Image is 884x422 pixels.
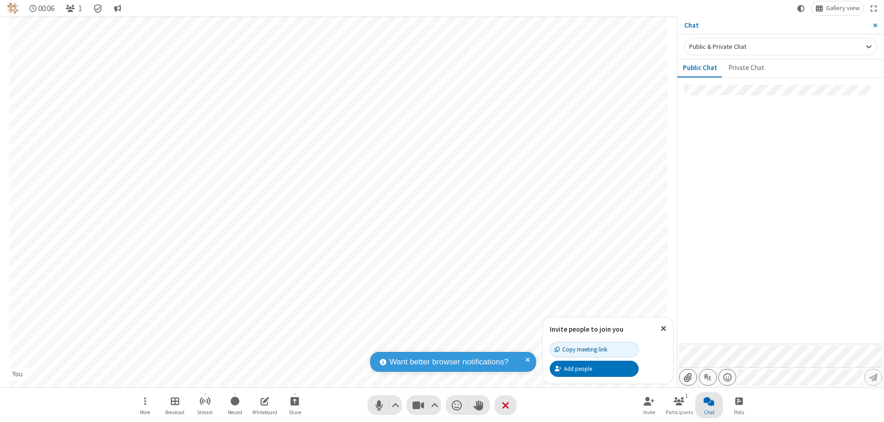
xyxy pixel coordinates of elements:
button: Close chat [695,392,723,418]
button: Mute (⌘+Shift+A) [367,395,402,415]
button: Fullscreen [867,1,881,15]
span: Chat [704,410,715,415]
span: Share [289,410,301,415]
button: Using system theme [794,1,808,15]
button: Start streaming [191,392,219,418]
span: 00:06 [38,4,54,13]
span: Record [228,410,242,415]
button: Conversation [110,1,125,15]
button: Open participant list [62,1,86,15]
button: Start sharing [281,392,308,418]
span: More [140,410,150,415]
span: Whiteboard [252,410,277,415]
button: Add people [550,361,639,376]
button: Video setting [429,395,441,415]
span: Want better browser notifications? [390,356,508,368]
button: Invite participants (⌘+Shift+I) [635,392,663,418]
img: QA Selenium DO NOT DELETE OR CHANGE [7,3,18,14]
span: Participants [666,410,693,415]
button: Copy meeting link [550,342,639,358]
button: Send message [864,369,882,386]
button: Send a reaction [446,395,468,415]
button: Open poll [725,392,753,418]
button: Stop video (⌘+Shift+V) [407,395,441,415]
button: End or leave meeting [494,395,517,415]
div: Copy meeting link [555,345,607,354]
button: Private Chat [723,59,770,77]
div: You [9,369,26,380]
span: Gallery view [826,5,860,12]
button: Manage Breakout Rooms [161,392,189,418]
span: Public & Private Chat [689,42,746,51]
button: Show formatting [699,369,717,386]
span: Polls [734,410,744,415]
p: Chat [684,20,866,31]
span: Stream [197,410,213,415]
button: Open menu [718,369,736,386]
span: Invite [643,410,655,415]
button: Change layout [812,1,863,15]
button: Open shared whiteboard [251,392,279,418]
button: Raise hand [468,395,490,415]
span: Breakout [165,410,185,415]
span: 1 [78,4,82,13]
div: Timer [26,1,58,15]
button: Open participant list [665,392,693,418]
button: Open menu [131,392,159,418]
div: Meeting details Encryption enabled [89,1,107,15]
div: 1 [683,392,691,400]
button: Close popover [654,317,673,340]
button: Start recording [221,392,249,418]
button: Public Chat [677,59,723,77]
button: Close sidebar [866,17,884,34]
button: Audio settings [390,395,402,415]
label: Invite people to join you [550,325,623,334]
